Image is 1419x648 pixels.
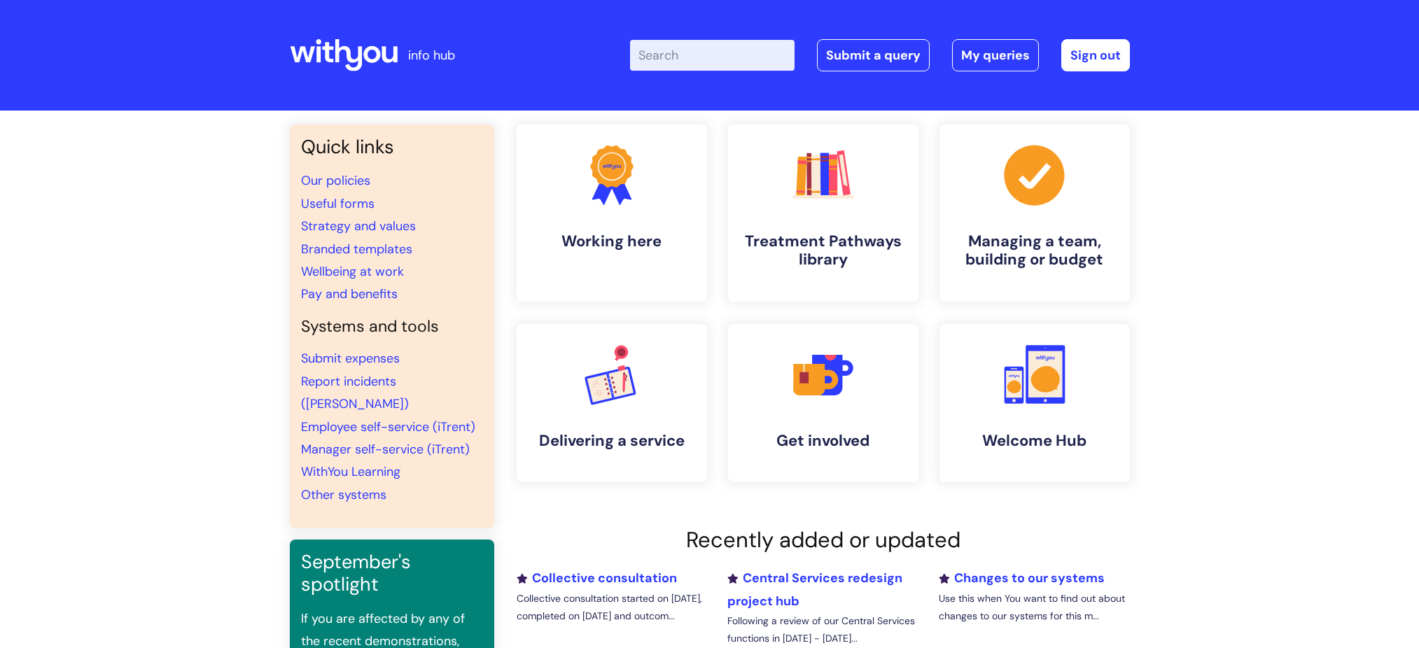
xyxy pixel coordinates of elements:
h4: Managing a team, building or budget [951,232,1119,269]
a: Changes to our systems [939,570,1105,586]
a: Manager self-service (iTrent) [301,441,470,458]
p: Following a review of our Central Services functions in [DATE] - [DATE]... [727,612,918,647]
input: Search [630,40,795,71]
a: Wellbeing at work [301,263,404,280]
a: Working here [517,125,707,302]
h4: Systems and tools [301,317,483,337]
a: Our policies [301,172,370,189]
a: Managing a team, building or budget [939,125,1130,302]
h4: Working here [528,232,696,251]
a: Collective consultation [517,570,677,586]
a: Employee self-service (iTrent) [301,418,475,435]
a: WithYou Learning [301,463,400,480]
h4: Delivering a service [528,432,696,450]
a: Sign out [1061,39,1130,71]
p: Collective consultation started on [DATE], completed on [DATE] and outcom... [517,590,707,625]
p: info hub [408,44,455,66]
a: Get involved [728,324,918,482]
a: Submit a query [817,39,930,71]
h4: Get involved [739,432,907,450]
a: Report incidents ([PERSON_NAME]) [301,373,409,412]
a: Central Services redesign project hub [727,570,902,609]
p: Use this when You want to find out about changes to our systems for this m... [939,590,1129,625]
a: Welcome Hub [939,324,1130,482]
h3: September's spotlight [301,551,483,596]
h2: Recently added or updated [517,527,1130,553]
a: Pay and benefits [301,286,398,302]
a: Useful forms [301,195,375,212]
a: Submit expenses [301,350,400,367]
a: Treatment Pathways library [728,125,918,302]
a: Branded templates [301,241,412,258]
h4: Treatment Pathways library [739,232,907,269]
a: My queries [952,39,1039,71]
a: Delivering a service [517,324,707,482]
div: | - [630,39,1130,71]
a: Strategy and values [301,218,416,234]
a: Other systems [301,486,386,503]
h4: Welcome Hub [951,432,1119,450]
h3: Quick links [301,136,483,158]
